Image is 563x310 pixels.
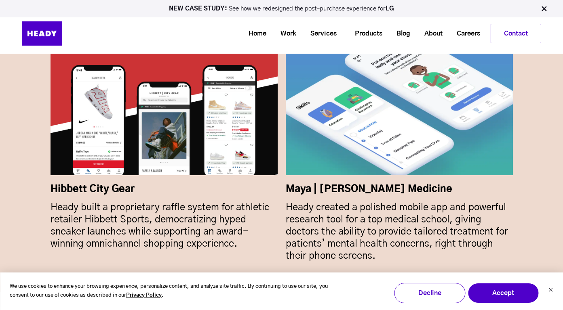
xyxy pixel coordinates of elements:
[300,26,341,41] a: Services
[345,26,386,41] a: Products
[10,282,328,301] p: We use cookies to enhance your browsing experience, personalize content, and analyze site traffic...
[548,287,553,295] button: Dismiss cookie banner
[51,184,135,194] a: Hibbett City Gear
[286,203,508,261] span: Heady created a polished mobile app and powerful research tool for a top medical school, giving d...
[51,203,269,249] span: Heady built a proprietary raffle system for athletic retailer Hibbett Sports, democratizing hyped...
[540,5,548,13] img: Close Bar
[447,26,484,41] a: Careers
[238,26,270,41] a: Home
[386,6,394,12] a: LG
[22,21,62,46] img: Heady_Logo_Web-01 (1)
[270,26,300,41] a: Work
[468,283,539,303] button: Accept
[169,6,229,12] strong: NEW CASE STUDY:
[394,283,465,303] button: Decline
[414,26,447,41] a: About
[386,26,414,41] a: Blog
[491,24,541,43] a: Contact
[82,24,541,43] div: Navigation Menu
[4,6,559,12] p: See how we redesigned the post-purchase experience for
[286,184,452,194] a: Maya | [PERSON_NAME] Medicine
[126,291,162,300] a: Privacy Policy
